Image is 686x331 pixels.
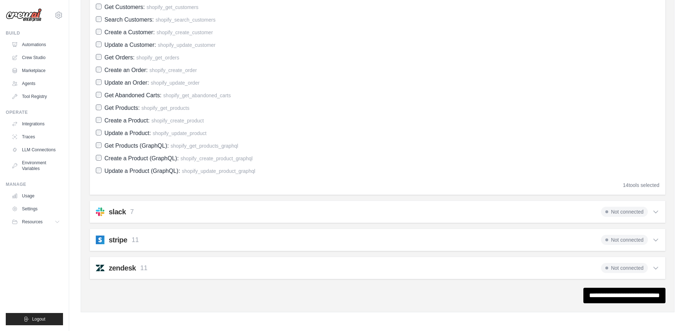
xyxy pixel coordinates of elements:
a: Traces [9,131,63,143]
p: 11 [131,235,139,245]
img: Logo [6,8,42,22]
span: shopify_update_order [151,80,199,86]
input: Update a Product: shopify_update_product [96,130,102,135]
span: shopify_create_customer [157,30,213,35]
span: Get Customers: [104,4,145,10]
span: shopify_create_order [149,67,197,73]
span: shopify_create_product [151,118,204,124]
span: shopify_get_customers [147,4,198,10]
a: Crew Studio [9,52,63,63]
div: Operate [6,109,63,115]
img: stripe.svg [96,236,104,244]
span: Get Abandoned Carts: [104,92,161,98]
input: Create a Customer: shopify_create_customer [96,29,102,35]
input: Create an Order: shopify_create_order [96,67,102,72]
input: Get Customers: shopify_get_customers [96,4,102,9]
a: Settings [9,203,63,215]
button: Resources [9,216,63,228]
span: shopify_update_customer [158,42,215,48]
span: 14 [623,182,629,188]
span: Search Customers: [104,17,154,23]
span: Resources [22,219,42,225]
img: zendesk.svg [96,264,104,272]
input: Update a Product (GraphQL): shopify_update_product_graphql [96,167,102,173]
span: Update a Product (GraphQL): [104,168,180,174]
span: Create an Order: [104,67,148,73]
input: Create a Product (GraphQL): shopify_create_product_graphql [96,155,102,161]
input: Update a Customer: shopify_update_customer [96,41,102,47]
a: Automations [9,39,63,50]
a: Environment Variables [9,157,63,174]
span: Not connected [601,263,648,273]
div: Build [6,30,63,36]
span: shopify_update_product [153,130,206,136]
a: Usage [9,190,63,202]
span: shopify_get_products_graphql [171,143,238,149]
input: Get Abandoned Carts: shopify_get_abandoned_carts [96,92,102,98]
h2: zendesk [109,263,136,273]
input: Update an Order: shopify_update_order [96,79,102,85]
span: Not connected [601,207,648,217]
img: slack.svg [96,207,104,216]
span: Update a Customer: [104,42,156,48]
input: Get Products (GraphQL): shopify_get_products_graphql [96,142,102,148]
input: Get Orders: shopify_get_orders [96,54,102,60]
span: shopify_get_abandoned_carts [163,93,231,98]
a: LLM Connections [9,144,63,156]
span: shopify_update_product_graphql [182,168,255,174]
a: Tool Registry [9,91,63,102]
span: shopify_get_products [142,105,189,111]
span: shopify_create_product_graphql [180,156,252,161]
span: shopify_get_orders [136,55,179,61]
a: Agents [9,78,63,89]
button: Logout [6,313,63,325]
span: Update an Order: [104,80,149,86]
input: Get Products: shopify_get_products [96,104,102,110]
h2: slack [109,207,126,217]
span: Update a Product: [104,130,151,136]
a: Marketplace [9,65,63,76]
input: Search Customers: shopify_search_customers [96,16,102,22]
div: tools selected [623,182,659,189]
span: Not connected [601,235,648,245]
span: Logout [32,316,45,322]
div: Manage [6,182,63,187]
span: Create a Product (GraphQL): [104,155,179,161]
span: Get Orders: [104,54,135,61]
input: Create a Product: shopify_create_product [96,117,102,123]
span: Create a Product: [104,117,149,124]
p: 7 [130,207,134,217]
span: Get Products (GraphQL): [104,143,169,149]
p: 11 [140,263,147,273]
span: Get Products: [104,105,140,111]
h2: stripe [109,235,127,245]
span: Create a Customer: [104,29,155,35]
span: shopify_search_customers [156,17,216,23]
a: Integrations [9,118,63,130]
